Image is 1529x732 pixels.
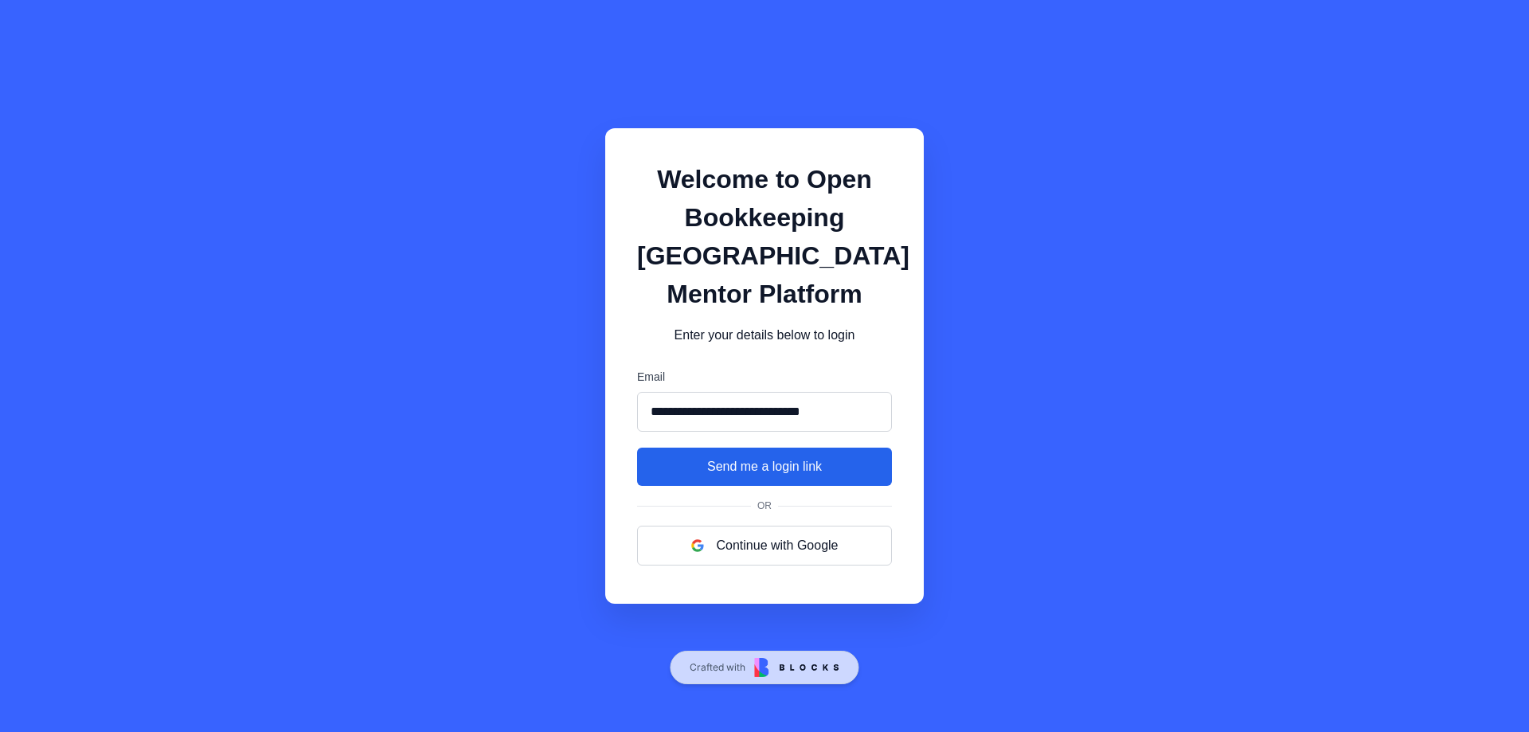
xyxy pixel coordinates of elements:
label: Email [637,369,892,386]
span: Or [751,499,778,513]
img: Blocks [754,658,839,677]
img: google logo [691,539,704,552]
button: Send me a login link [637,448,892,486]
a: Crafted with [670,651,858,684]
p: Enter your details below to login [637,326,892,345]
button: Continue with Google [637,526,892,566]
h1: Welcome to Open Bookkeeping [GEOGRAPHIC_DATA] Mentor Platform [637,160,892,313]
span: Crafted with [690,661,745,674]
